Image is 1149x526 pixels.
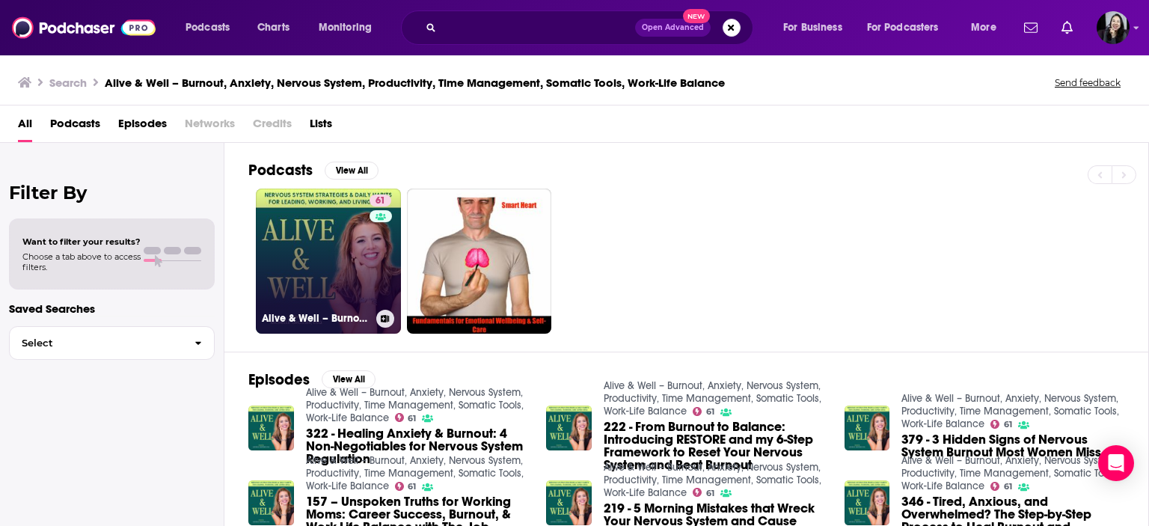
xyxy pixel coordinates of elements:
[185,111,235,142] span: Networks
[248,370,376,389] a: EpisodesView All
[118,111,167,142] a: Episodes
[248,406,294,451] img: 322 - Healing Anxiety & Burnout: 4 Non-Negotiables for Nervous System Regulation
[257,17,289,38] span: Charts
[322,370,376,388] button: View All
[370,195,391,207] a: 61
[1097,11,1130,44] span: Logged in as marypoffenroth
[408,483,416,490] span: 61
[248,161,313,180] h2: Podcasts
[1004,483,1012,490] span: 61
[990,420,1012,429] a: 61
[248,16,298,40] a: Charts
[306,427,529,465] a: 322 - Healing Anxiety & Burnout: 4 Non-Negotiables for Nervous System Regulation
[845,480,890,526] img: 346 - Tired, Anxious, and Overwhelmed? The Step-by-Step Process to Heal Burnout and Regulate Your...
[415,10,767,45] div: Search podcasts, credits, & more...
[604,461,821,499] a: Alive & Well – Burnout, Anxiety, Nervous System, Productivity, Time Management, Somatic Tools, Wo...
[693,407,714,416] a: 61
[10,338,183,348] span: Select
[1098,445,1134,481] div: Open Intercom Messenger
[186,17,230,38] span: Podcasts
[901,454,1119,492] a: Alive & Well – Burnout, Anxiety, Nervous System, Productivity, Time Management, Somatic Tools, Wo...
[256,189,401,334] a: 61Alive & Well – Burnout, Anxiety, Nervous System, Productivity, Time Management, Somatic Tools, ...
[783,17,842,38] span: For Business
[9,302,215,316] p: Saved Searches
[1097,11,1130,44] button: Show profile menu
[683,9,710,23] span: New
[306,386,524,424] a: Alive & Well – Burnout, Anxiety, Nervous System, Productivity, Time Management, Somatic Tools, Wo...
[105,76,725,90] h3: Alive & Well – Burnout, Anxiety, Nervous System, Productivity, Time Management, Somatic Tools, Wo...
[901,433,1124,459] a: 379 - 3 Hidden Signs of Nervous System Burnout Most Women Miss
[635,19,711,37] button: Open AdvancedNew
[1018,15,1044,40] a: Show notifications dropdown
[308,16,391,40] button: open menu
[693,488,714,497] a: 61
[857,16,960,40] button: open menu
[1004,421,1012,428] span: 61
[901,392,1119,430] a: Alive & Well – Burnout, Anxiety, Nervous System, Productivity, Time Management, Somatic Tools, Wo...
[867,17,939,38] span: For Podcasters
[706,409,714,415] span: 61
[310,111,332,142] a: Lists
[22,236,141,247] span: Want to filter your results?
[1055,15,1079,40] a: Show notifications dropdown
[604,421,827,471] a: 222 - From Burnout to Balance: Introducing RESTORE and my 6-Step Framework to Reset Your Nervous ...
[325,162,379,180] button: View All
[9,182,215,204] h2: Filter By
[408,415,416,422] span: 61
[306,454,524,492] a: Alive & Well – Burnout, Anxiety, Nervous System, Productivity, Time Management, Somatic Tools, Wo...
[395,413,417,422] a: 61
[262,312,370,325] h3: Alive & Well – Burnout, Anxiety, Nervous System, Productivity, Time Management, Somatic Tools, Wo...
[546,480,592,526] img: 219 - 5 Morning Mistakes that Wreck Your Nervous System and Cause Burnout
[9,326,215,360] button: Select
[960,16,1015,40] button: open menu
[175,16,249,40] button: open menu
[845,406,890,451] img: 379 - 3 Hidden Signs of Nervous System Burnout Most Women Miss
[49,76,87,90] h3: Search
[990,482,1012,491] a: 61
[773,16,861,40] button: open menu
[376,194,385,209] span: 61
[18,111,32,142] a: All
[395,482,417,491] a: 61
[253,111,292,142] span: Credits
[248,370,310,389] h2: Episodes
[706,490,714,497] span: 61
[604,379,821,418] a: Alive & Well – Burnout, Anxiety, Nervous System, Productivity, Time Management, Somatic Tools, Wo...
[50,111,100,142] a: Podcasts
[971,17,996,38] span: More
[248,161,379,180] a: PodcastsView All
[642,24,704,31] span: Open Advanced
[442,16,635,40] input: Search podcasts, credits, & more...
[248,480,294,526] img: 157 – Unspoken Truths for Working Moms: Career Success, Burnout, & Work-Life Balance with The Job...
[12,13,156,42] img: Podchaser - Follow, Share and Rate Podcasts
[319,17,372,38] span: Monitoring
[1097,11,1130,44] img: User Profile
[1050,76,1125,89] button: Send feedback
[546,406,592,451] img: 222 - From Burnout to Balance: Introducing RESTORE and my 6-Step Framework to Reset Your Nervous ...
[22,251,141,272] span: Choose a tab above to access filters.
